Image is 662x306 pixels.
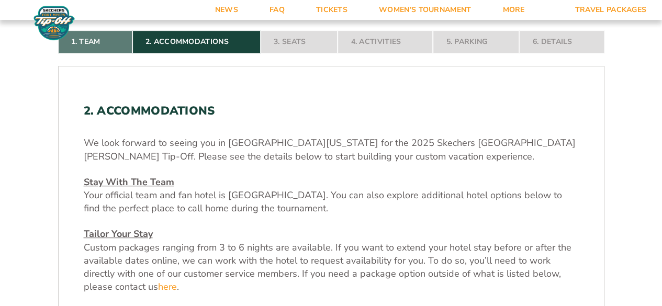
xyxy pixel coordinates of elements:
[84,104,579,118] h2: 2. Accommodations
[84,137,579,163] p: We look forward to seeing you in [GEOGRAPHIC_DATA][US_STATE] for the 2025 Skechers [GEOGRAPHIC_DA...
[84,241,571,293] span: Custom packages ranging from 3 to 6 nights are available. If you want to extend your hotel stay b...
[58,30,132,53] a: 1. Team
[158,280,177,293] a: here
[84,176,174,188] u: Stay With The Team
[84,189,562,214] span: Your official team and fan hotel is [GEOGRAPHIC_DATA]. You can also explore additional hotel opti...
[31,5,77,41] img: Fort Myers Tip-Off
[84,228,153,240] u: Tailor Your Stay
[177,280,179,293] span: .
